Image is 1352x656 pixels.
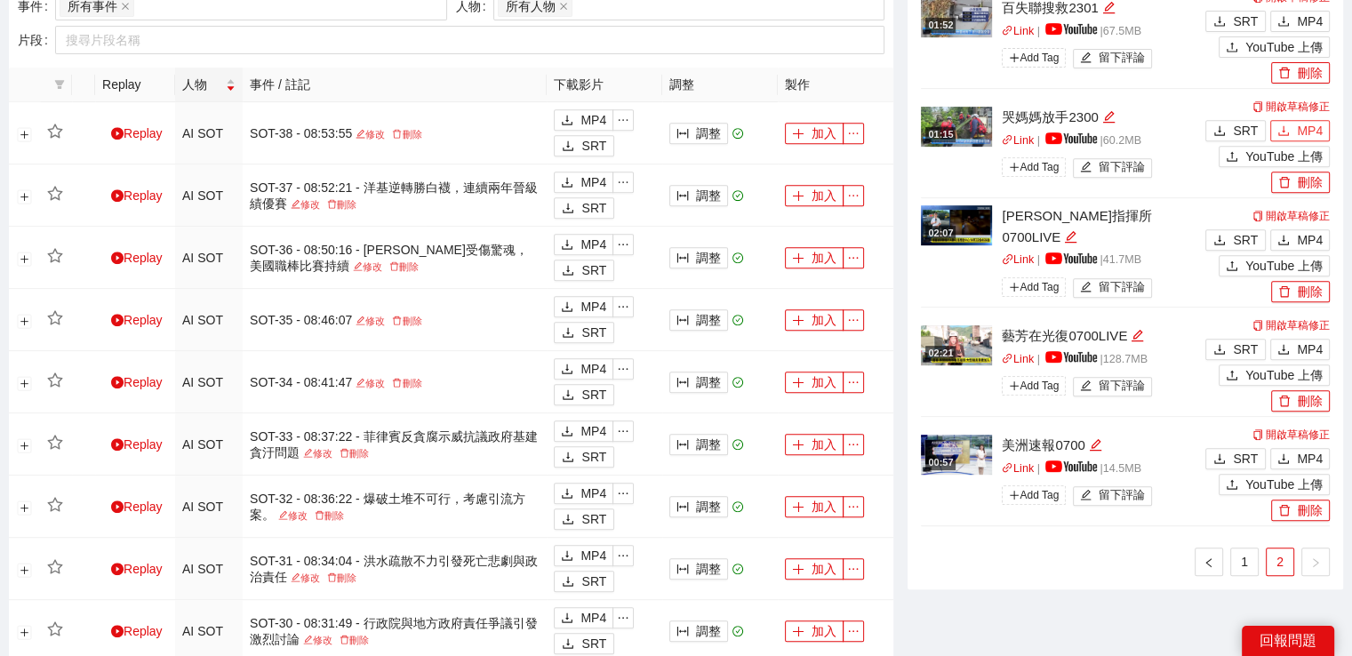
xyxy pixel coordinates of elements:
[327,572,337,582] span: delete
[1230,548,1259,576] li: 1
[581,323,606,342] span: SRT
[792,252,804,266] span: plus
[843,247,864,268] button: ellipsis
[352,378,388,388] a: 修改
[1213,124,1226,139] span: download
[1252,100,1330,113] a: 開啟草稿修正
[785,123,844,144] button: plus加入
[111,189,124,202] span: play-circle
[1080,380,1092,393] span: edit
[561,612,573,626] span: download
[843,434,864,455] button: ellipsis
[785,558,844,580] button: plus加入
[1277,234,1290,248] span: download
[1245,475,1323,494] span: YouTube 上傳
[1252,429,1263,440] span: copy
[561,363,573,377] span: download
[111,251,163,265] a: Replay
[844,500,863,513] span: ellipsis
[1195,548,1223,576] button: left
[1195,548,1223,576] li: 上一頁
[843,558,864,580] button: ellipsis
[1219,364,1330,386] button: uploadYouTube 上傳
[581,509,606,529] span: SRT
[785,185,844,206] button: plus加入
[111,313,163,327] a: Replay
[843,185,864,206] button: ellipsis
[844,252,863,264] span: ellipsis
[1002,253,1034,266] a: linkLink
[580,546,606,565] span: MP4
[562,326,574,340] span: download
[392,378,402,388] span: delete
[792,314,804,328] span: plus
[669,247,728,268] button: column-width調整
[1278,504,1291,518] span: delete
[561,114,573,128] span: download
[1270,229,1330,251] button: downloadMP4
[1252,319,1330,332] a: 開啟草稿修正
[676,500,689,515] span: column-width
[1213,234,1226,248] span: download
[111,500,163,514] a: Replay
[1073,377,1152,396] button: edit留下評論
[561,549,573,564] span: download
[792,189,804,204] span: plus
[111,438,124,451] span: play-circle
[1204,557,1214,568] span: left
[580,359,606,379] span: MP4
[792,563,804,577] span: plus
[1270,448,1330,469] button: downloadMP4
[1002,134,1034,147] a: linkLink
[1045,460,1097,472] img: yt_logo_rgb_light.a676ea31.png
[554,296,613,317] button: downloadMP4
[1080,52,1092,65] span: edit
[54,79,65,90] span: filter
[1226,369,1238,383] span: upload
[1277,452,1290,467] span: download
[561,176,573,190] span: download
[580,110,606,130] span: MP4
[356,316,365,325] span: edit
[669,558,728,580] button: column-width調整
[18,127,32,141] button: 展開行
[676,189,689,204] span: column-width
[554,508,614,530] button: downloadSRT
[676,127,689,141] span: column-width
[1297,230,1323,250] span: MP4
[315,510,324,520] span: delete
[613,487,633,500] span: ellipsis
[921,435,992,475] img: 48f22d68-4b25-4a6a-896f-6167fead3326.jpg
[111,500,124,513] span: play-circle
[1064,230,1077,244] span: edit
[392,316,402,325] span: delete
[581,198,606,218] span: SRT
[1231,548,1258,575] a: 1
[612,545,634,566] button: ellipsis
[1213,452,1226,467] span: download
[353,261,363,271] span: edit
[843,372,864,393] button: ellipsis
[580,484,606,503] span: MP4
[1271,62,1330,84] button: delete刪除
[389,261,399,271] span: delete
[388,378,425,388] a: 刪除
[785,620,844,642] button: plus加入
[844,189,863,202] span: ellipsis
[1278,176,1291,190] span: delete
[1267,548,1293,575] a: 2
[1080,281,1092,294] span: edit
[111,375,163,389] a: Replay
[581,385,606,404] span: SRT
[1226,260,1238,274] span: upload
[1102,110,1116,124] span: edit
[554,172,613,193] button: downloadMP4
[792,500,804,515] span: plus
[580,235,606,254] span: MP4
[1045,23,1097,35] img: yt_logo_rgb_light.a676ea31.png
[1270,11,1330,32] button: downloadMP4
[1271,390,1330,412] button: delete刪除
[324,572,360,583] a: 刪除
[785,496,844,517] button: plus加入
[844,314,863,326] span: ellipsis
